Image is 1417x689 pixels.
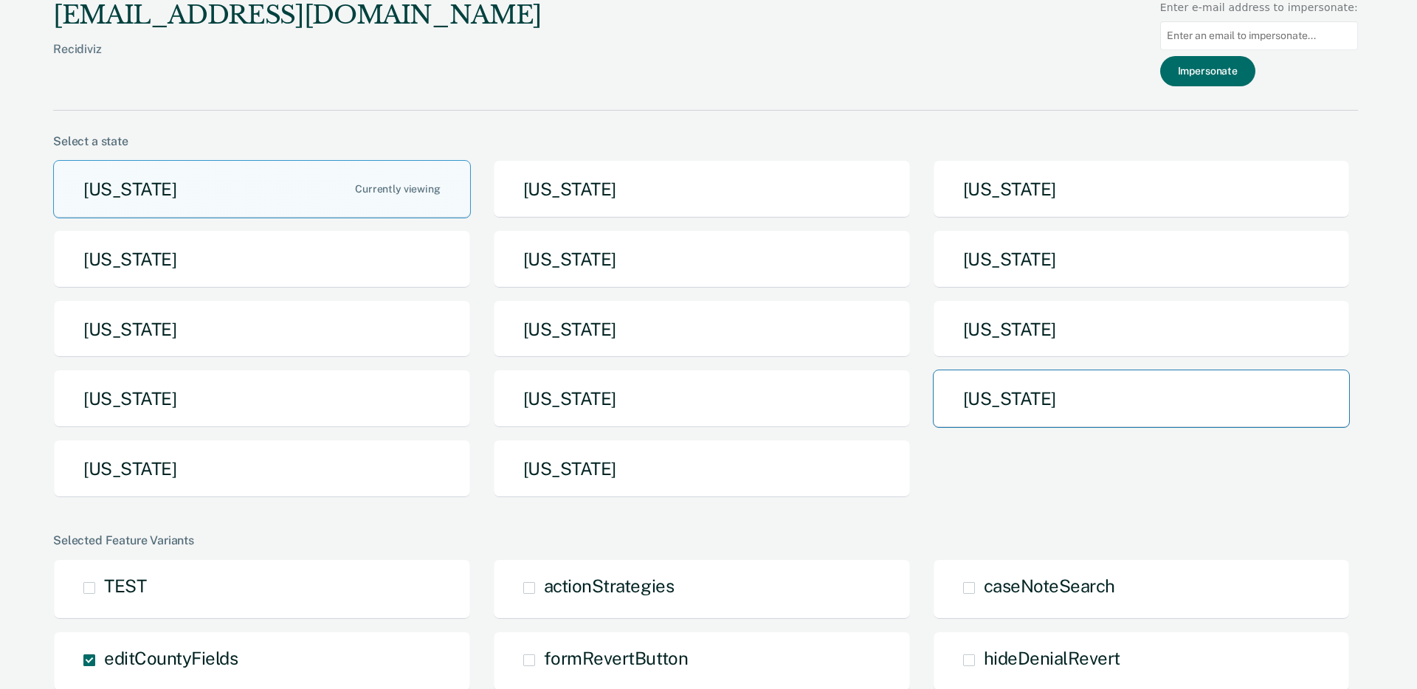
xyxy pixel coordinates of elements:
[493,160,911,218] button: [US_STATE]
[53,134,1358,148] div: Select a state
[933,160,1351,218] button: [US_STATE]
[933,300,1351,359] button: [US_STATE]
[493,300,911,359] button: [US_STATE]
[53,42,542,80] div: Recidiviz
[1160,21,1358,50] input: Enter an email to impersonate...
[53,440,471,498] button: [US_STATE]
[53,230,471,288] button: [US_STATE]
[544,648,688,668] span: formRevertButton
[104,575,146,596] span: TEST
[493,230,911,288] button: [US_STATE]
[544,575,674,596] span: actionStrategies
[104,648,238,668] span: editCountyFields
[984,648,1120,668] span: hideDenialRevert
[493,370,911,428] button: [US_STATE]
[1160,56,1255,86] button: Impersonate
[933,230,1351,288] button: [US_STATE]
[493,440,911,498] button: [US_STATE]
[984,575,1115,596] span: caseNoteSearch
[933,370,1351,428] button: [US_STATE]
[53,370,471,428] button: [US_STATE]
[53,160,471,218] button: [US_STATE]
[53,300,471,359] button: [US_STATE]
[53,533,1358,547] div: Selected Feature Variants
